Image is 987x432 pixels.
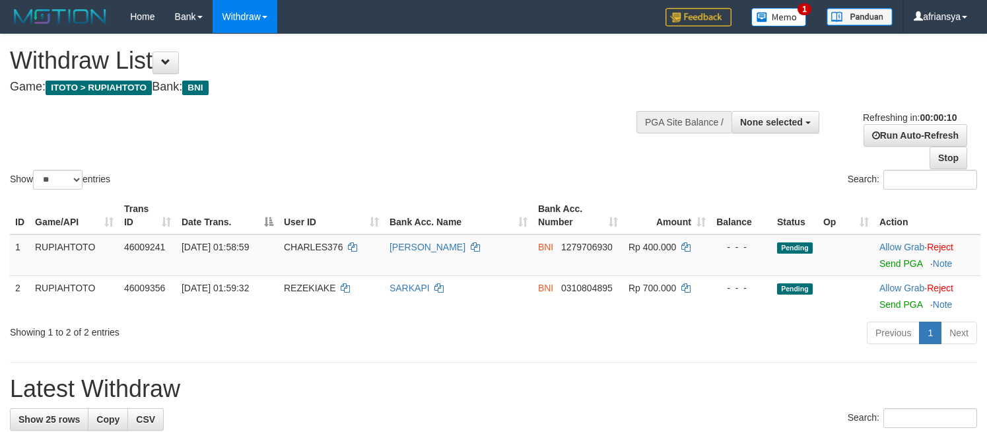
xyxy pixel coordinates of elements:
[883,408,977,428] input: Search:
[10,408,88,431] a: Show 25 rows
[623,197,711,234] th: Amount: activate to sort column ascending
[384,197,533,234] th: Bank Acc. Name: activate to sort column ascending
[533,197,623,234] th: Bank Acc. Number: activate to sort column ascending
[933,299,953,310] a: Note
[919,322,941,344] a: 1
[10,376,977,402] h1: Latest Withdraw
[33,170,83,190] select: Showentries
[864,124,967,147] a: Run Auto-Refresh
[176,197,279,234] th: Date Trans.: activate to sort column descending
[124,283,165,293] span: 46009356
[874,234,980,276] td: ·
[777,283,813,295] span: Pending
[127,408,164,431] a: CSV
[124,242,165,252] span: 46009241
[10,234,30,276] td: 1
[711,197,772,234] th: Balance
[96,414,119,425] span: Copy
[30,275,119,316] td: RUPIAHTOTO
[390,283,430,293] a: SARKAPI
[798,3,811,15] span: 1
[879,283,927,293] span: ·
[941,322,977,344] a: Next
[119,197,176,234] th: Trans ID: activate to sort column ascending
[18,414,80,425] span: Show 25 rows
[46,81,152,95] span: ITOTO > RUPIAHTOTO
[561,283,613,293] span: Copy 0310804895 to clipboard
[10,81,645,94] h4: Game: Bank:
[927,242,953,252] a: Reject
[10,48,645,74] h1: Withdraw List
[284,242,343,252] span: CHARLES376
[863,112,957,123] span: Refreshing in:
[182,242,249,252] span: [DATE] 01:58:59
[716,281,766,295] div: - - -
[772,197,818,234] th: Status
[920,112,957,123] strong: 00:00:10
[182,283,249,293] span: [DATE] 01:59:32
[279,197,384,234] th: User ID: activate to sort column ascending
[629,283,676,293] span: Rp 700.000
[10,170,110,190] label: Show entries
[538,283,553,293] span: BNI
[30,234,119,276] td: RUPIAHTOTO
[879,299,922,310] a: Send PGA
[665,8,732,26] img: Feedback.jpg
[10,320,401,339] div: Showing 1 to 2 of 2 entries
[874,275,980,316] td: ·
[930,147,967,169] a: Stop
[777,242,813,254] span: Pending
[10,275,30,316] td: 2
[182,81,208,95] span: BNI
[136,414,155,425] span: CSV
[879,242,924,252] a: Allow Grab
[848,170,977,190] label: Search:
[10,197,30,234] th: ID
[879,258,922,269] a: Send PGA
[30,197,119,234] th: Game/API: activate to sort column ascending
[390,242,465,252] a: [PERSON_NAME]
[636,111,732,133] div: PGA Site Balance /
[848,408,977,428] label: Search:
[732,111,819,133] button: None selected
[827,8,893,26] img: panduan.png
[879,242,927,252] span: ·
[933,258,953,269] a: Note
[883,170,977,190] input: Search:
[927,283,953,293] a: Reject
[561,242,613,252] span: Copy 1279706930 to clipboard
[751,8,807,26] img: Button%20Memo.svg
[629,242,676,252] span: Rp 400.000
[867,322,920,344] a: Previous
[284,283,336,293] span: REZEKIAKE
[88,408,128,431] a: Copy
[740,117,803,127] span: None selected
[716,240,766,254] div: - - -
[874,197,980,234] th: Action
[538,242,553,252] span: BNI
[818,197,874,234] th: Op: activate to sort column ascending
[10,7,110,26] img: MOTION_logo.png
[879,283,924,293] a: Allow Grab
